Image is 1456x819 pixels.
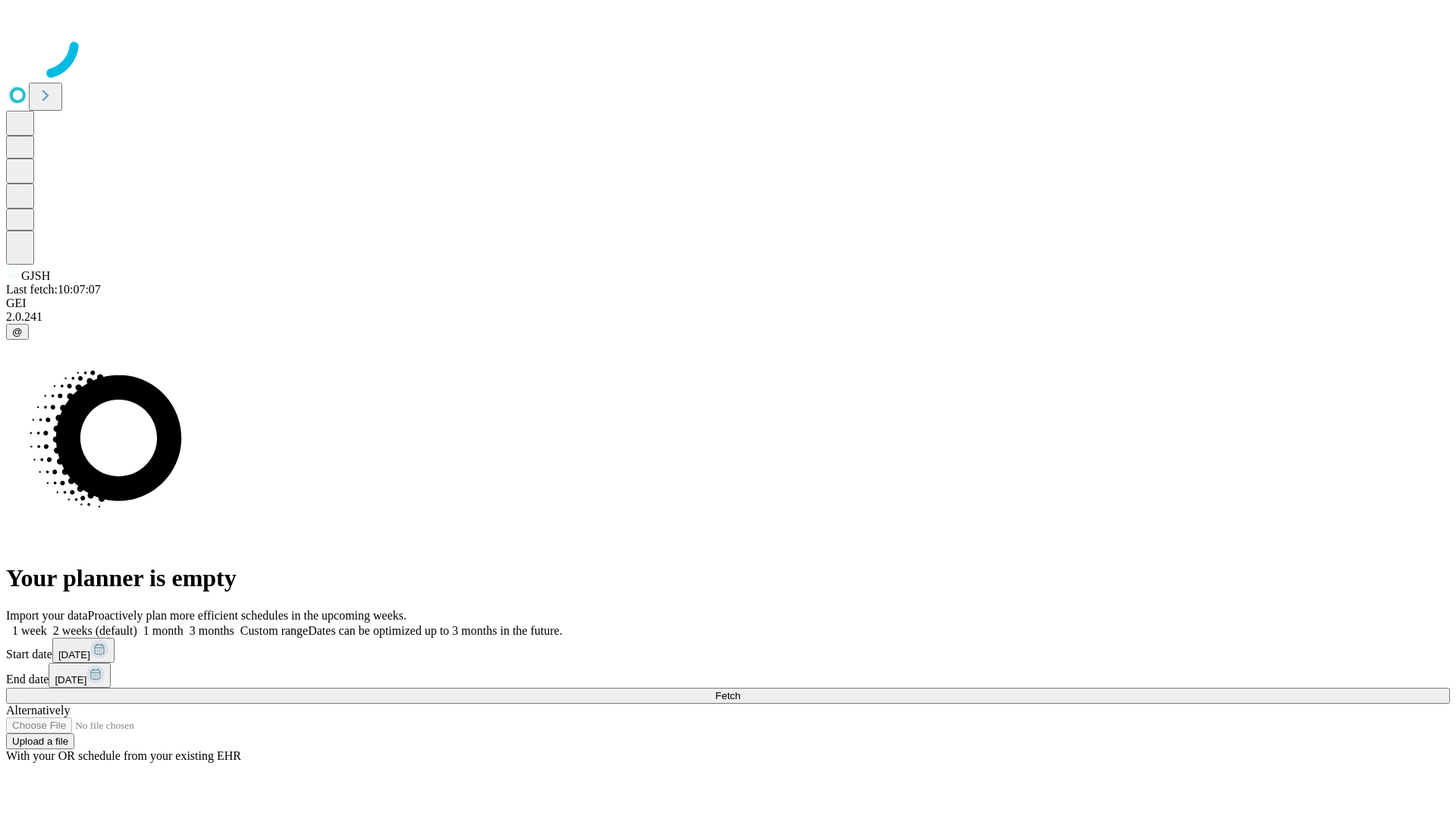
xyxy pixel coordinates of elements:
[6,564,1450,592] h1: Your planner is empty
[6,749,241,762] span: With your OR schedule from your existing EHR
[6,663,1450,688] div: End date
[12,326,23,337] span: @
[240,624,308,637] span: Custom range
[6,283,101,296] span: Last fetch: 10:07:07
[55,674,86,686] span: [DATE]
[6,310,1450,324] div: 2.0.241
[715,690,740,701] span: Fetch
[21,269,50,282] span: GJSH
[53,624,137,637] span: 2 weeks (default)
[6,733,74,749] button: Upload a file
[6,638,1450,663] div: Start date
[6,297,1450,310] div: GEI
[143,624,184,637] span: 1 month
[190,624,234,637] span: 3 months
[6,324,29,340] button: @
[88,609,406,622] span: Proactively plan more efficient schedules in the upcoming weeks.
[308,624,562,637] span: Dates can be optimized up to 3 months in the future.
[49,663,111,688] button: [DATE]
[6,704,70,717] span: Alternatively
[52,638,115,663] button: [DATE]
[12,624,47,637] span: 1 week
[6,609,88,622] span: Import your data
[6,688,1450,704] button: Fetch
[58,649,90,661] span: [DATE]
